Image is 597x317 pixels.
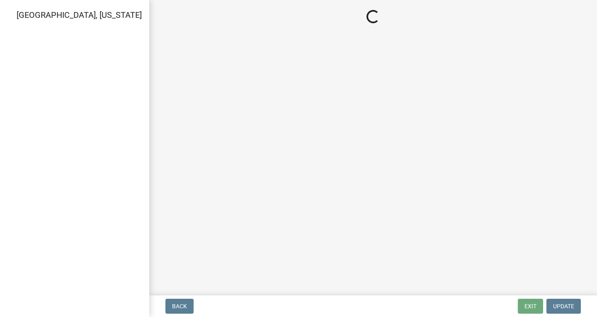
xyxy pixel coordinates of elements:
button: Exit [518,299,543,314]
span: Back [172,303,187,310]
span: Update [553,303,574,310]
span: [GEOGRAPHIC_DATA], [US_STATE] [17,10,142,20]
button: Update [546,299,581,314]
button: Back [165,299,194,314]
